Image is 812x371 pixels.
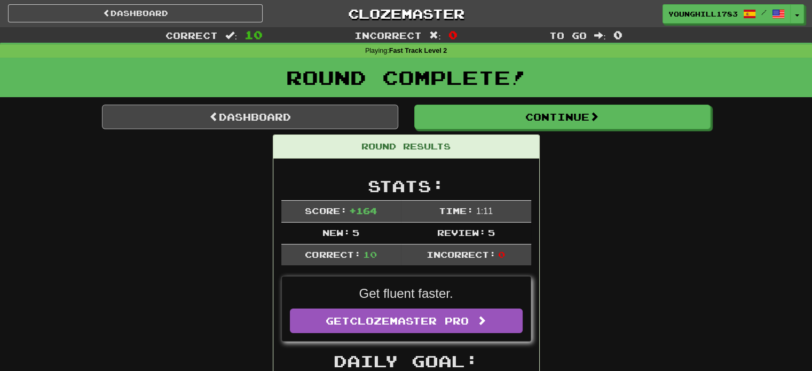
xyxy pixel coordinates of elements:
[8,4,263,22] a: Dashboard
[273,135,539,159] div: Round Results
[613,28,622,41] span: 0
[354,30,422,41] span: Incorrect
[4,67,808,88] h1: Round Complete!
[165,30,218,41] span: Correct
[668,9,738,19] span: YoungHill1783
[414,105,711,129] button: Continue
[305,249,360,259] span: Correct:
[322,227,350,238] span: New:
[290,309,523,333] a: GetClozemaster Pro
[305,206,346,216] span: Score:
[349,206,377,216] span: + 164
[279,4,533,23] a: Clozemaster
[439,206,474,216] span: Time:
[352,227,359,238] span: 5
[350,315,469,327] span: Clozemaster Pro
[290,285,523,303] p: Get fluent faster.
[102,105,398,129] a: Dashboard
[594,31,606,40] span: :
[363,249,377,259] span: 10
[429,31,441,40] span: :
[488,227,495,238] span: 5
[437,227,485,238] span: Review:
[549,30,587,41] span: To go
[225,31,237,40] span: :
[245,28,263,41] span: 10
[663,4,791,23] a: YoungHill1783 /
[281,177,531,195] h2: Stats:
[498,249,505,259] span: 0
[448,28,458,41] span: 0
[281,352,531,370] h2: Daily Goal:
[476,207,493,216] span: 1 : 11
[389,47,447,54] strong: Fast Track Level 2
[761,9,767,16] span: /
[427,249,496,259] span: Incorrect:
